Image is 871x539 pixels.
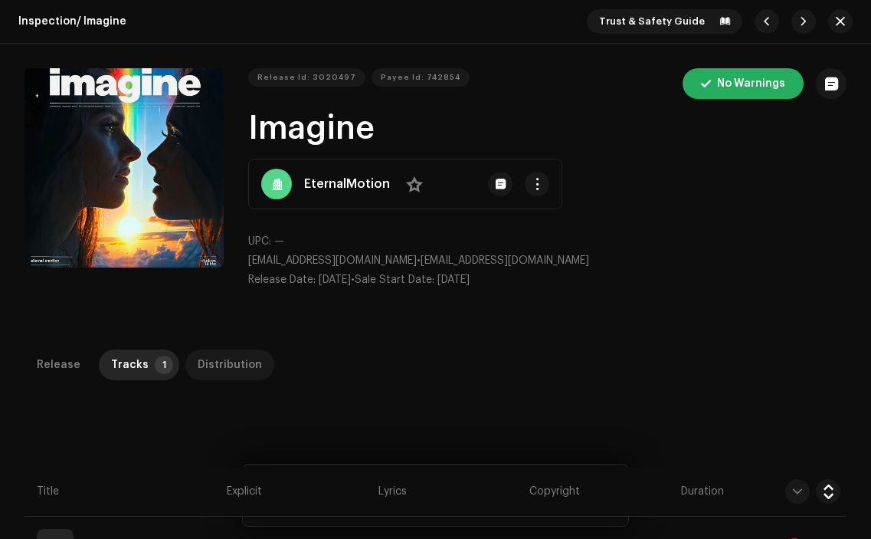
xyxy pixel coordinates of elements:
[437,274,470,285] span: [DATE]
[355,274,434,285] span: Sale Start Date:
[248,253,846,269] p: •
[248,274,316,285] span: Release Date:
[248,68,365,87] button: Release Id: 3020497
[421,255,589,266] span: [EMAIL_ADDRESS][DOMAIN_NAME]
[227,484,262,499] span: Explicit
[248,274,355,285] span: •
[248,236,271,247] span: UPC:
[274,236,284,247] span: —
[529,484,580,499] span: Copyright
[681,484,724,499] span: Duration
[378,484,407,499] span: Lyrics
[372,68,470,87] button: Payee Id: 742854
[257,62,356,93] span: Release Id: 3020497
[304,175,390,193] strong: EternalMotion
[248,255,417,266] span: [EMAIL_ADDRESS][DOMAIN_NAME]
[381,62,460,93] span: Payee Id: 742854
[198,350,262,380] div: Distribution
[319,274,351,285] span: [DATE]
[248,111,846,146] h1: Imagine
